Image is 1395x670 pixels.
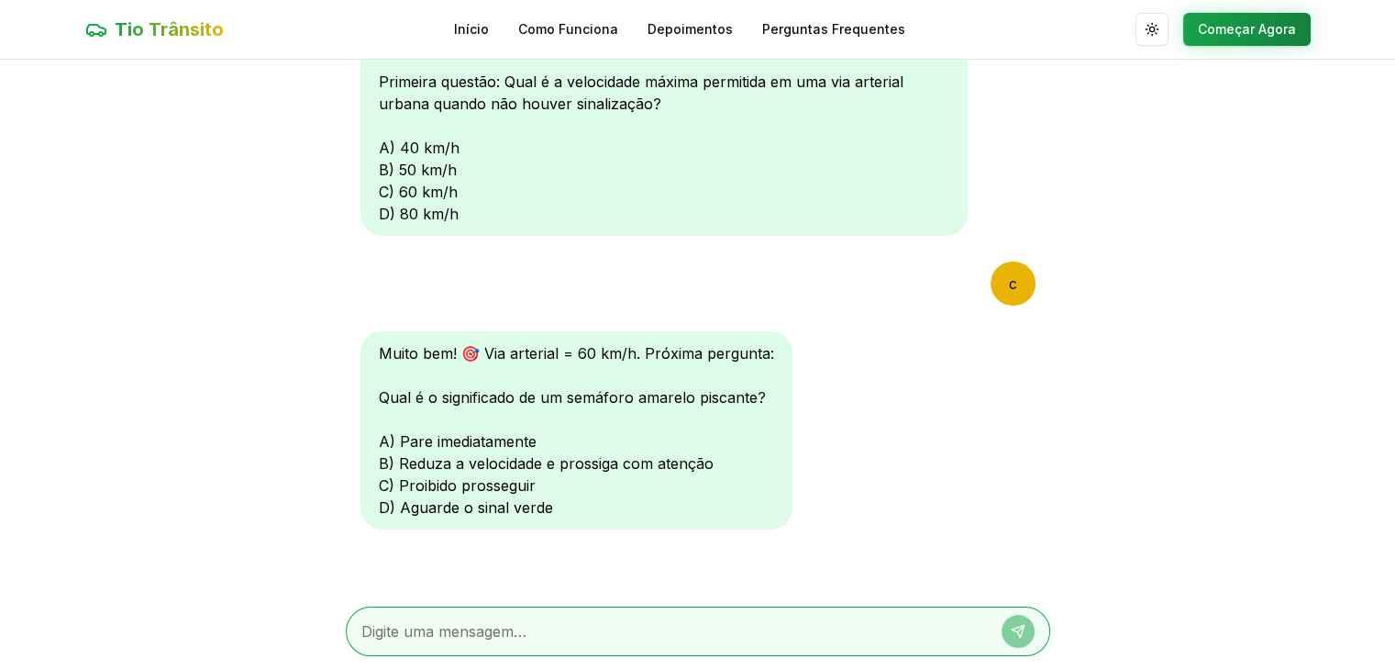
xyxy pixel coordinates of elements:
[85,17,224,42] a: Tio Trânsito
[360,331,792,530] div: Muito bem! 🎯 Via arterial = 60 km/h. Próxima pergunta: Qual é o significado de um semáforo amarel...
[648,20,733,39] a: Depoimentos
[454,20,489,39] a: Início
[1183,13,1311,46] button: Começar Agora
[518,20,618,39] a: Como Funciona
[991,262,1035,306] div: c
[762,20,905,39] a: Perguntas Frequentes
[115,17,224,42] span: Tio Trânsito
